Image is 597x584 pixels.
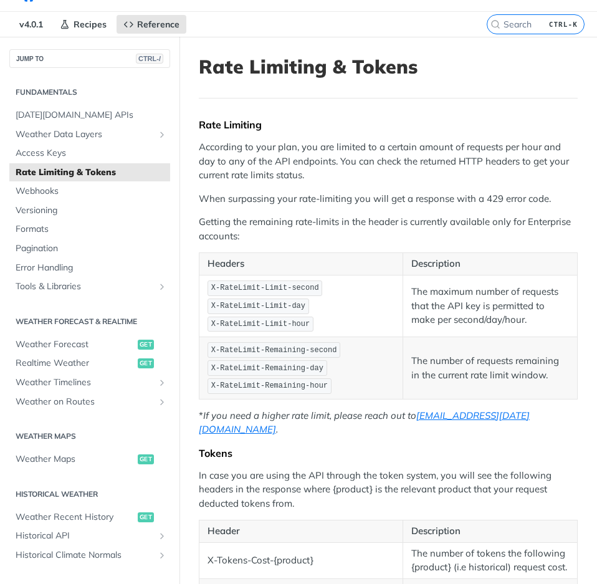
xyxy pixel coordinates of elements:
span: X-RateLimit-Limit-hour [211,320,310,328]
a: Weather TimelinesShow subpages for Weather Timelines [9,373,170,392]
h2: Fundamentals [9,87,170,98]
div: Rate Limiting [199,118,578,131]
span: Pagination [16,242,167,255]
button: Show subpages for Historical Climate Normals [157,550,167,560]
a: Realtime Weatherget [9,354,170,373]
span: X-RateLimit-Remaining-day [211,364,323,373]
button: Show subpages for Weather on Routes [157,397,167,407]
span: Error Handling [16,262,167,274]
a: Webhooks [9,182,170,201]
span: v4.0.1 [12,15,50,34]
td: The number of tokens the following {product} (i.e historical) request cost. [403,542,577,578]
span: Access Keys [16,147,167,160]
span: Weather Timelines [16,376,154,389]
kbd: CTRL-K [546,18,581,31]
p: Getting the remaining rate-limits in the header is currently available only for Enterprise accounts: [199,215,578,243]
span: X-RateLimit-Limit-day [211,302,305,310]
span: X-RateLimit-Remaining-hour [211,381,328,390]
a: Weather Data LayersShow subpages for Weather Data Layers [9,125,170,144]
p: According to your plan, you are limited to a certain amount of requests per hour and day to any o... [199,140,578,183]
span: get [138,512,154,522]
a: Pagination [9,239,170,258]
th: Description [403,520,577,543]
span: Versioning [16,204,167,217]
button: Show subpages for Tools & Libraries [157,282,167,292]
p: The number of requests remaining in the current rate limit window. [411,354,569,382]
p: The maximum number of requests that the API key is permitted to make per second/day/hour. [411,285,569,327]
span: Weather Forecast [16,338,135,351]
a: Historical APIShow subpages for Historical API [9,527,170,545]
button: Show subpages for Weather Timelines [157,378,167,388]
a: [DATE][DOMAIN_NAME] APIs [9,106,170,125]
span: Reference [137,19,179,30]
span: get [138,454,154,464]
em: If you need a higher rate limit, please reach out to . [199,409,530,436]
p: When surpassing your rate-limiting you will get a response with a 429 error code. [199,192,578,206]
a: Weather Forecastget [9,335,170,354]
svg: Search [490,19,500,29]
span: Tools & Libraries [16,280,154,293]
span: get [138,340,154,350]
p: Description [411,257,569,271]
span: Weather Data Layers [16,128,154,141]
span: Weather Recent History [16,511,135,524]
span: X-RateLimit-Limit-second [211,284,319,292]
button: JUMP TOCTRL-/ [9,49,170,68]
td: X-Tokens-Cost-{product} [199,542,403,578]
span: Rate Limiting & Tokens [16,166,167,179]
a: Weather Recent Historyget [9,508,170,527]
h2: Historical Weather [9,489,170,500]
a: Versioning [9,201,170,220]
span: Weather on Routes [16,396,154,408]
span: Historical API [16,530,154,542]
span: Webhooks [16,185,167,198]
span: [DATE][DOMAIN_NAME] APIs [16,109,167,122]
a: Formats [9,220,170,239]
span: Historical Climate Normals [16,549,154,562]
span: get [138,358,154,368]
a: Weather on RoutesShow subpages for Weather on Routes [9,393,170,411]
span: Realtime Weather [16,357,135,370]
h2: Weather Forecast & realtime [9,316,170,327]
button: Show subpages for Historical API [157,531,167,541]
a: Recipes [53,15,113,34]
span: Formats [16,223,167,236]
p: Headers [208,257,394,271]
h1: Rate Limiting & Tokens [199,55,578,78]
th: Header [199,520,403,543]
a: Error Handling [9,259,170,277]
p: In case you are using the API through the token system, you will see the following headers in the... [199,469,578,511]
h2: Weather Maps [9,431,170,442]
a: Historical Climate NormalsShow subpages for Historical Climate Normals [9,546,170,565]
a: Tools & LibrariesShow subpages for Tools & Libraries [9,277,170,296]
span: CTRL-/ [136,54,163,64]
a: Reference [117,15,186,34]
span: Weather Maps [16,453,135,466]
a: Weather Mapsget [9,450,170,469]
div: Tokens [199,447,578,459]
span: Recipes [74,19,107,30]
a: Rate Limiting & Tokens [9,163,170,182]
button: Show subpages for Weather Data Layers [157,130,167,140]
a: Access Keys [9,144,170,163]
span: X-RateLimit-Remaining-second [211,346,337,355]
